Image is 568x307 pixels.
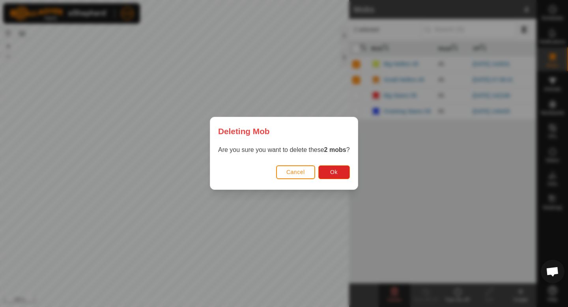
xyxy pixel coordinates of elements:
span: Ok [330,169,338,176]
span: Cancel [286,169,305,176]
button: Ok [318,165,350,179]
strong: 2 mobs [324,147,346,153]
div: Open chat [541,260,564,283]
button: Cancel [276,165,315,179]
span: Deleting Mob [218,125,270,137]
span: Are you sure you want to delete these ? [218,147,350,153]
